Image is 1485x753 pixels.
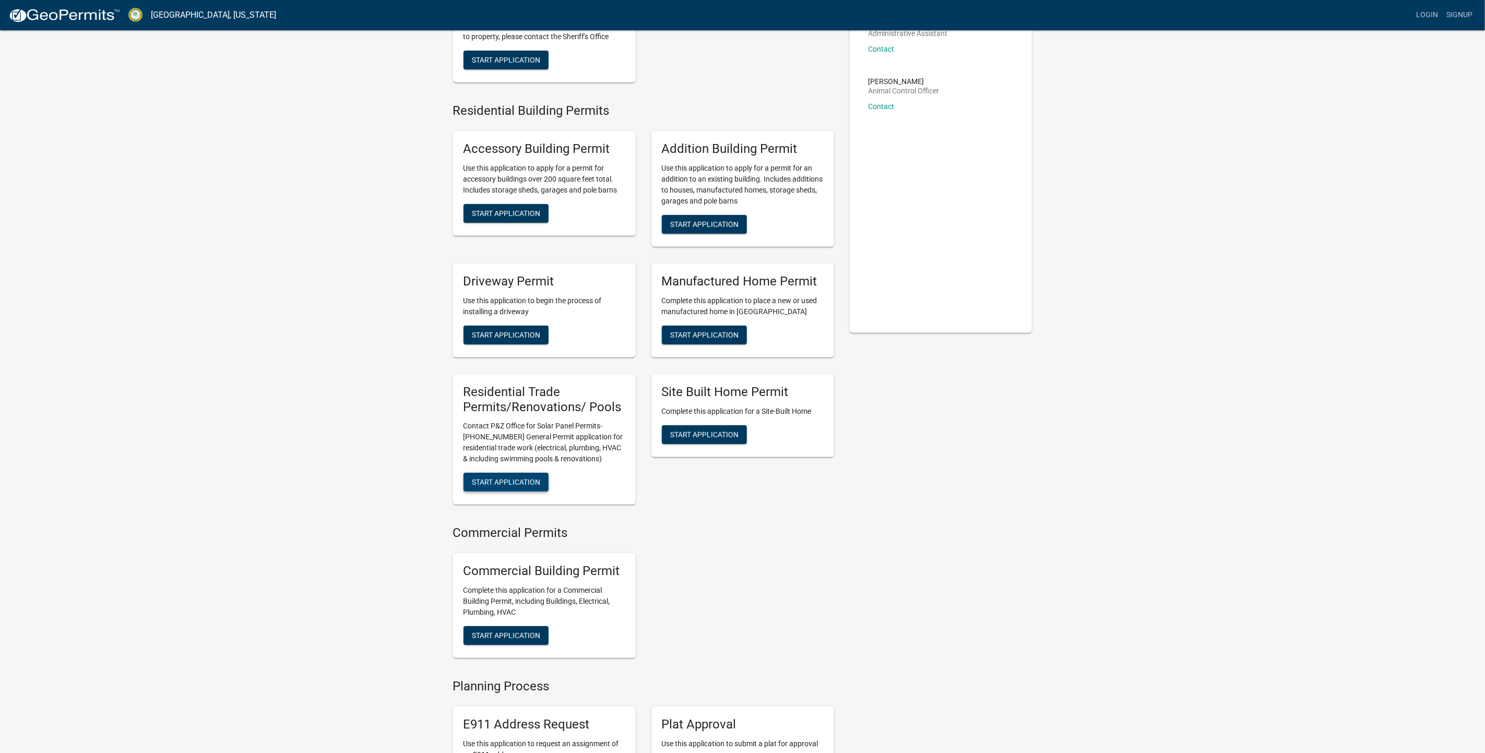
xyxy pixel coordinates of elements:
span: Start Application [472,478,540,486]
a: Contact [869,45,895,53]
button: Start Application [464,626,549,645]
span: Start Application [472,209,540,217]
h4: Planning Process [453,679,834,694]
span: Start Application [472,56,540,64]
h5: Site Built Home Permit [662,385,824,400]
p: [PERSON_NAME] [869,78,940,85]
h4: Residential Building Permits [453,103,834,118]
h5: Plat Approval [662,717,824,732]
span: Start Application [670,220,739,228]
h5: Residential Trade Permits/Renovations/ Pools [464,385,625,415]
p: Use this application to submit a plat for approval [662,738,824,749]
h4: Commercial Permits [453,525,834,541]
p: Contact P&Z Office for Solar Panel Permits- [PHONE_NUMBER] General Permit application for residen... [464,421,625,464]
button: Start Application [662,425,747,444]
a: Contact [869,102,895,111]
button: Start Application [662,215,747,234]
button: Start Application [464,204,549,223]
h5: Driveway Permit [464,274,625,289]
a: [GEOGRAPHIC_DATA], [US_STATE] [151,6,276,24]
p: Use this application to apply for a permit for accessory buildings over 200 square feet total. In... [464,163,625,196]
p: Complete this application for a Site-Built Home [662,406,824,417]
a: Login [1412,5,1442,25]
p: Use this application to apply for a permit for an addition to an existing building. Includes addi... [662,163,824,207]
p: Animal Control Officer [869,87,940,94]
span: Start Application [670,430,739,438]
span: Start Application [472,330,540,339]
p: Complete this application for a Commercial Building Permit, including Buildings, Electrical, Plum... [464,585,625,618]
button: Start Application [662,326,747,344]
h5: E911 Address Request [464,717,625,732]
p: Complete this application to place a new or used manufactured home in [GEOGRAPHIC_DATA] [662,295,824,317]
button: Start Application [464,473,549,492]
span: Start Application [472,631,540,639]
img: Crawford County, Georgia [128,8,142,22]
h5: Addition Building Permit [662,141,824,157]
p: Use this application to begin the process of installing a driveway [464,295,625,317]
p: Administrative Assistant [869,30,948,37]
span: Start Application [670,330,739,339]
button: Start Application [464,51,549,69]
h5: Accessory Building Permit [464,141,625,157]
button: Start Application [464,326,549,344]
h5: Manufactured Home Permit [662,274,824,289]
a: Signup [1442,5,1477,25]
h5: Commercial Building Permit [464,564,625,579]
